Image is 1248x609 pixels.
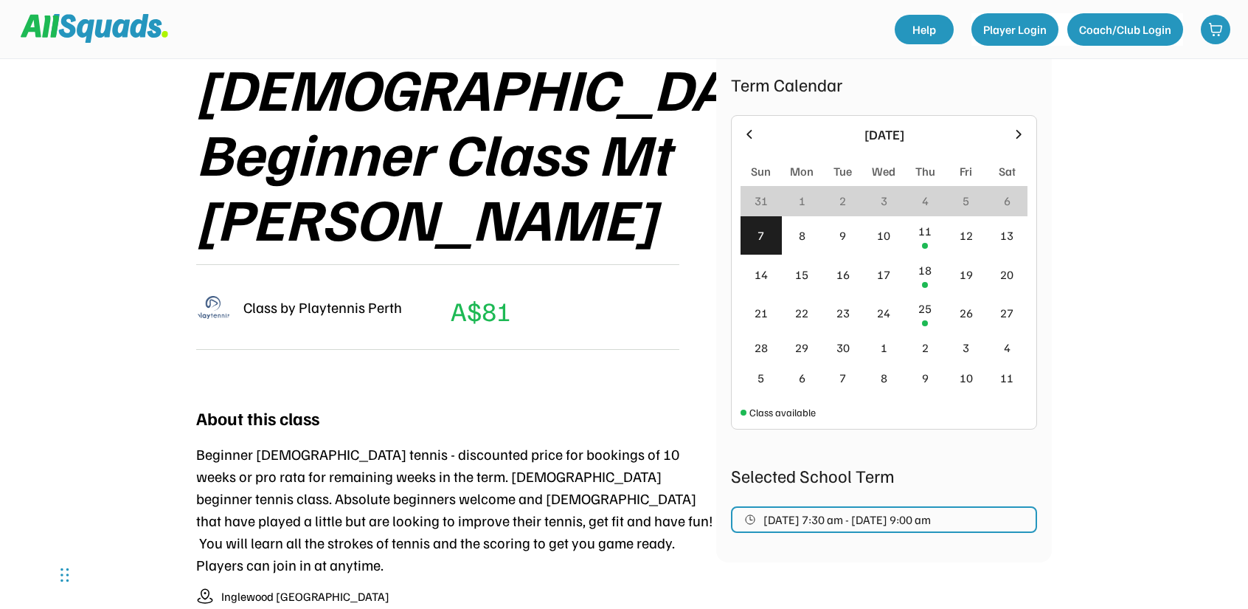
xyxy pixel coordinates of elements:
[1067,13,1183,46] button: Coach/Club Login
[872,162,895,180] div: Wed
[766,125,1002,145] div: [DATE]
[1000,369,1013,387] div: 11
[755,266,768,283] div: 14
[960,162,972,180] div: Fri
[839,192,846,210] div: 2
[731,71,1037,97] div: Term Calendar
[918,261,932,279] div: 18
[960,304,973,322] div: 26
[755,304,768,322] div: 21
[196,405,319,431] div: About this class
[795,304,808,322] div: 22
[836,339,850,357] div: 30
[755,192,768,210] div: 31
[795,339,808,357] div: 29
[196,289,232,325] img: playtennis%20blue%20logo%201.png
[836,304,850,322] div: 23
[918,300,932,317] div: 25
[758,227,764,244] div: 7
[999,162,1016,180] div: Sat
[833,162,852,180] div: Tue
[881,192,887,210] div: 3
[839,369,846,387] div: 7
[918,222,932,240] div: 11
[731,506,1037,533] button: [DATE] 7:30 am - [DATE] 9:00 am
[877,227,890,244] div: 10
[915,162,935,180] div: Thu
[1208,22,1223,37] img: shopping-cart-01%20%281%29.svg
[877,266,890,283] div: 17
[971,13,1058,46] button: Player Login
[755,339,768,357] div: 28
[790,162,814,180] div: Mon
[877,304,890,322] div: 24
[451,291,511,331] div: A$81
[881,369,887,387] div: 8
[763,514,931,526] span: [DATE] 7:30 am - [DATE] 9:00 am
[960,227,973,244] div: 12
[243,296,402,318] div: Class by Playtennis Perth
[795,266,808,283] div: 15
[839,227,846,244] div: 9
[196,443,716,576] div: Beginner [DEMOGRAPHIC_DATA] tennis - discounted price for bookings of 10 weeks or pro rata for re...
[1004,192,1010,210] div: 6
[1000,227,1013,244] div: 13
[751,162,771,180] div: Sun
[799,227,805,244] div: 8
[922,369,929,387] div: 9
[960,369,973,387] div: 10
[799,369,805,387] div: 6
[758,369,764,387] div: 5
[1000,266,1013,283] div: 20
[963,192,969,210] div: 5
[1000,304,1013,322] div: 27
[922,339,929,357] div: 2
[21,14,168,42] img: Squad%20Logo.svg
[749,405,816,420] div: Class available
[922,192,929,210] div: 4
[960,266,973,283] div: 19
[895,15,954,44] a: Help
[881,339,887,357] div: 1
[221,588,389,605] div: Inglewood [GEOGRAPHIC_DATA]
[799,192,805,210] div: 1
[1004,339,1010,357] div: 4
[731,462,1037,489] div: Selected School Term
[963,339,969,357] div: 3
[836,266,850,283] div: 16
